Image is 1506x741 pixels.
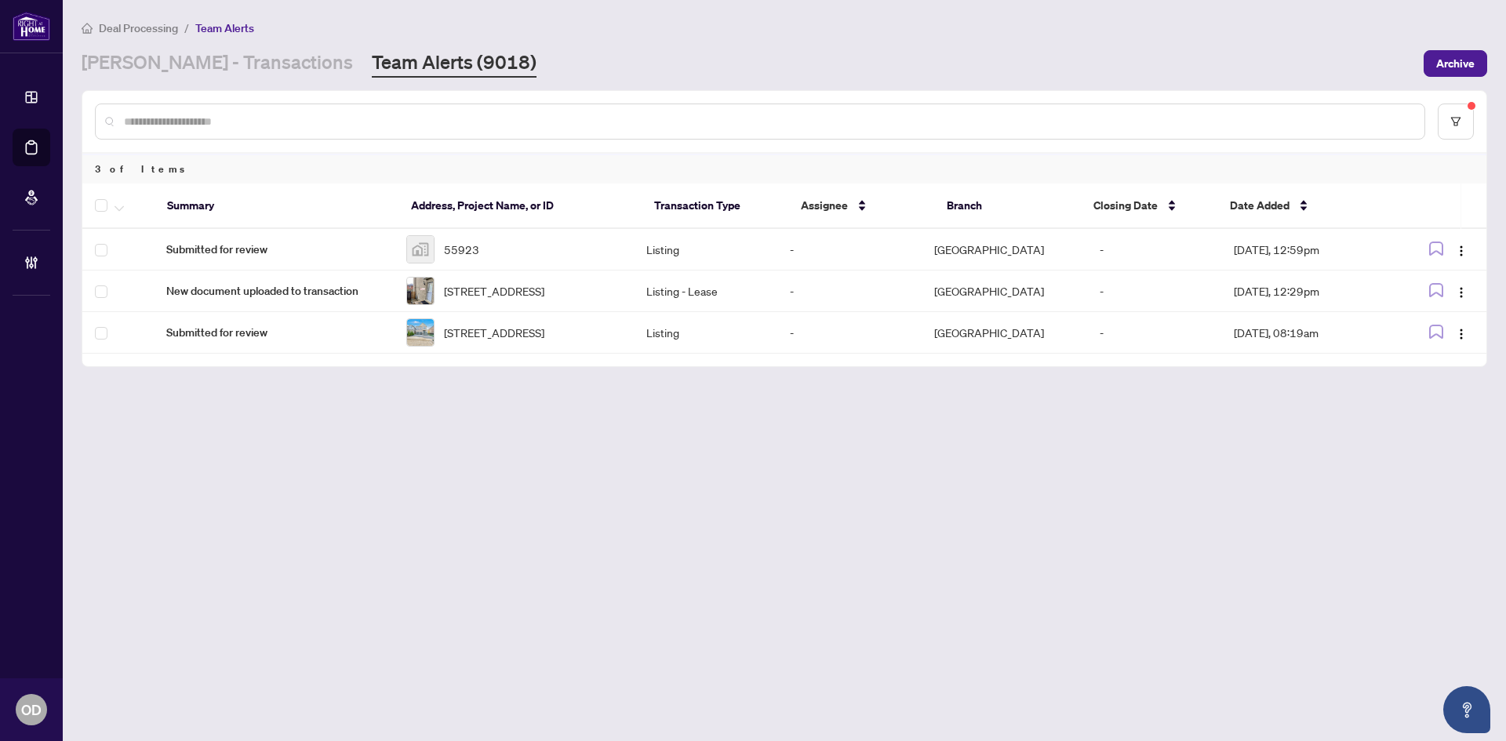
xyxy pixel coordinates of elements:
[634,229,778,271] td: Listing
[1450,116,1461,127] span: filter
[166,282,381,300] span: New document uploaded to transaction
[1221,229,1394,271] td: [DATE], 12:59pm
[1087,271,1221,312] td: -
[1443,686,1490,733] button: Open asap
[1424,50,1487,77] button: Archive
[407,278,434,304] img: thumbnail-img
[166,324,381,341] span: Submitted for review
[195,21,254,35] span: Team Alerts
[1087,229,1221,271] td: -
[1221,271,1394,312] td: [DATE], 12:29pm
[444,282,544,300] span: [STREET_ADDRESS]
[634,312,778,354] td: Listing
[99,21,178,35] span: Deal Processing
[13,12,50,41] img: logo
[777,312,922,354] td: -
[155,183,398,229] th: Summary
[398,183,642,229] th: Address, Project Name, or ID
[922,229,1087,271] td: [GEOGRAPHIC_DATA]
[444,324,544,341] span: [STREET_ADDRESS]
[407,236,434,263] img: thumbnail-img
[1455,245,1468,257] img: Logo
[1449,278,1474,303] button: Logo
[634,271,778,312] td: Listing - Lease
[372,49,537,78] a: Team Alerts (9018)
[21,699,42,721] span: OD
[1438,104,1474,140] button: filter
[1217,183,1393,229] th: Date Added
[82,23,93,34] span: home
[1455,286,1468,299] img: Logo
[1455,328,1468,340] img: Logo
[444,241,479,258] span: 55923
[1221,312,1394,354] td: [DATE], 08:19am
[1449,320,1474,345] button: Logo
[1093,197,1158,214] span: Closing Date
[166,241,381,258] span: Submitted for review
[82,49,353,78] a: [PERSON_NAME] - Transactions
[777,229,922,271] td: -
[1081,183,1217,229] th: Closing Date
[1436,51,1475,76] span: Archive
[184,19,189,37] li: /
[934,183,1080,229] th: Branch
[777,271,922,312] td: -
[922,312,1087,354] td: [GEOGRAPHIC_DATA]
[1449,237,1474,262] button: Logo
[1087,312,1221,354] td: -
[1230,197,1290,214] span: Date Added
[82,154,1486,183] div: 3 of Items
[922,271,1087,312] td: [GEOGRAPHIC_DATA]
[642,183,788,229] th: Transaction Type
[407,319,434,346] img: thumbnail-img
[788,183,934,229] th: Assignee
[801,197,848,214] span: Assignee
